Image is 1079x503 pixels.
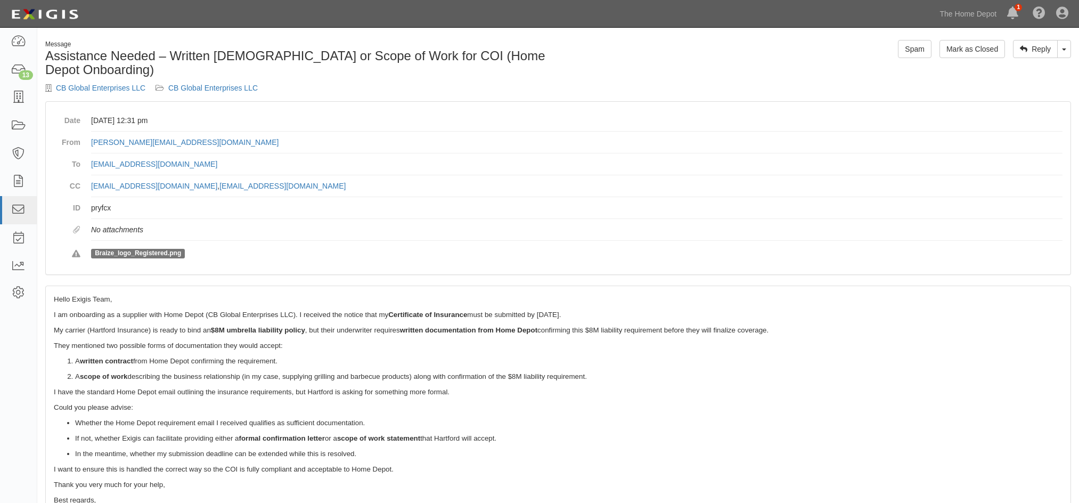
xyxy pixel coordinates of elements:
i: Rejected attachments. These file types are not supported. [72,250,80,258]
dt: To [54,153,80,169]
b: formal confirmation letter [239,434,324,442]
p: If not, whether Exigis can facilitate providing either a or a that Hartford will accept. [75,433,1062,443]
p: Could you please advise: [54,402,1062,412]
a: [PERSON_NAME][EMAIL_ADDRESS][DOMAIN_NAME] [91,138,279,147]
dd: [DATE] 12:31 pm [91,110,1062,132]
div: Message [45,40,550,49]
a: Spam [898,40,931,58]
p: In the meantime, whether my submission deadline can be extended while this is resolved. [75,449,1062,459]
dd: pryfcx [91,197,1062,219]
a: [EMAIL_ADDRESS][DOMAIN_NAME] [91,160,217,168]
b: $8M umbrella liability policy [211,326,305,334]
a: CB Global Enterprises LLC [56,84,145,92]
p: My carrier (Hartford Insurance) is ready to bind an , but their underwriter requires confirming t... [54,325,1062,335]
dd: , [91,175,1062,197]
a: [EMAIL_ADDRESS][DOMAIN_NAME] [219,182,346,190]
span: Braize_logo_Registered.png [91,249,185,258]
b: Certificate of Insurance [388,311,467,319]
p: Thank you very much for your help, [54,480,1062,490]
p: I am onboarding as a supplier with Home Depot (CB Global Enterprises LLC). I received the notice ... [54,310,1062,320]
b: scope of work [80,372,128,380]
b: scope of work statement [337,434,420,442]
div: 13 [19,70,33,80]
b: written documentation from Home Depot [400,326,537,334]
a: The Home Depot [935,3,1002,25]
a: CB Global Enterprises LLC [168,84,258,92]
a: [EMAIL_ADDRESS][DOMAIN_NAME] [91,182,217,190]
dt: CC [54,175,80,191]
i: Help Center - Complianz [1033,7,1045,20]
h1: Assistance Needed – Written [DEMOGRAPHIC_DATA] or Scope of Work for COI (Home Depot Onboarding) [45,49,550,77]
dt: ID [54,197,80,213]
p: A from Home Depot confirming the requirement. [75,356,1062,366]
a: Reply [1013,40,1058,58]
dt: From [54,132,80,148]
dt: Date [54,110,80,126]
p: I have the standard Home Depot email outlining the insurance requirements, but Hartford is asking... [54,387,1062,397]
img: logo-5460c22ac91f19d4615b14bd174203de0afe785f0fc80cf4dbbc73dc1793850b.png [8,5,81,24]
em: No attachments [91,225,143,234]
p: They mentioned two possible forms of documentation they would accept: [54,340,1062,351]
p: Hello Exigis Team, [54,294,1062,304]
p: I want to ensure this is handled the correct way so the COI is fully compliant and acceptable to ... [54,464,1062,474]
a: Mark as Closed [939,40,1005,58]
p: A describing the business relationship (in my case, supplying grilling and barbecue products) alo... [75,371,1062,382]
b: written contract [80,357,133,365]
i: Attachments [73,226,80,234]
p: Whether the Home Depot requirement email I received qualifies as sufficient documentation. [75,418,1062,428]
